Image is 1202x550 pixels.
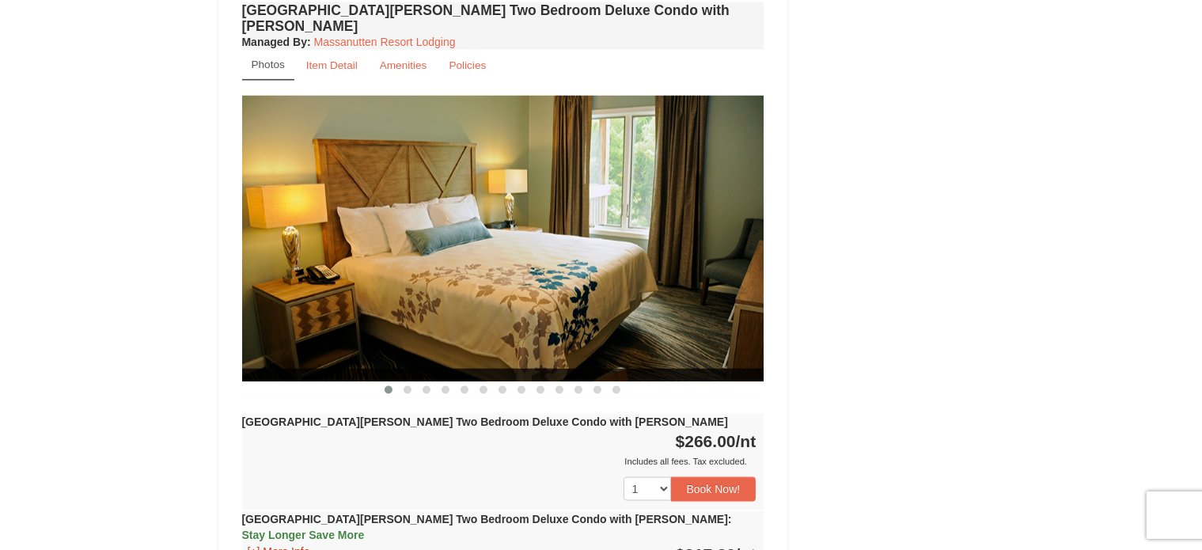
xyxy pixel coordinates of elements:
[242,453,756,469] div: Includes all fees. Tax excluded.
[296,50,368,81] a: Item Detail
[242,529,365,541] span: Stay Longer Save More
[728,513,732,525] span: :
[671,477,756,501] button: Book Now!
[380,59,427,71] small: Amenities
[438,50,496,81] a: Policies
[242,2,764,34] h4: [GEOGRAPHIC_DATA][PERSON_NAME] Two Bedroom Deluxe Condo with [PERSON_NAME]
[242,36,311,48] strong: :
[449,59,486,71] small: Policies
[736,432,756,450] span: /nt
[370,50,438,81] a: Amenities
[252,59,285,70] small: Photos
[306,59,358,71] small: Item Detail
[242,415,728,428] strong: [GEOGRAPHIC_DATA][PERSON_NAME] Two Bedroom Deluxe Condo with [PERSON_NAME]
[676,432,756,450] strong: $266.00
[242,50,294,81] a: Photos
[242,513,732,541] strong: [GEOGRAPHIC_DATA][PERSON_NAME] Two Bedroom Deluxe Condo with [PERSON_NAME]
[314,36,456,48] a: Massanutten Resort Lodging
[242,36,307,48] span: Managed By
[242,96,764,381] img: 18876286-137-863bd0ca.jpg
